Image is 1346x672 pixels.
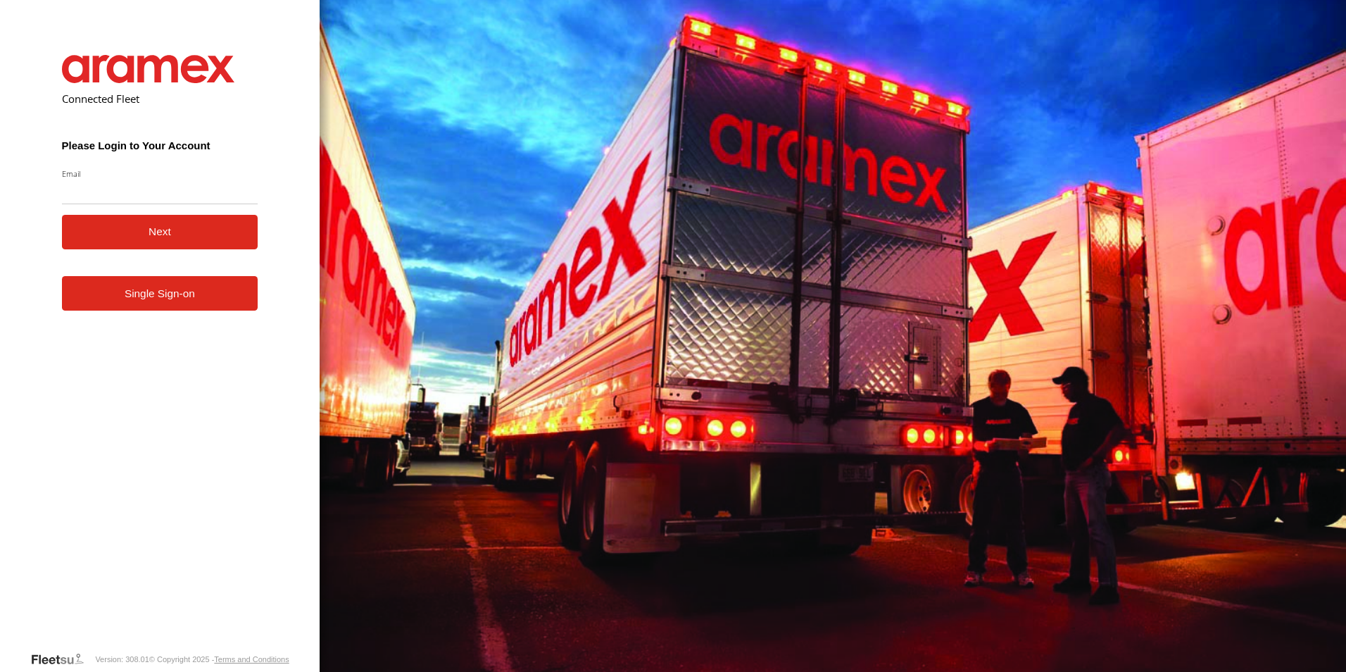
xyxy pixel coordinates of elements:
[95,655,149,664] div: Version: 308.01
[62,92,258,106] h2: Connected Fleet
[62,55,235,83] img: Aramex
[30,652,95,666] a: Visit our Website
[214,655,289,664] a: Terms and Conditions
[149,655,289,664] div: © Copyright 2025 -
[62,276,258,311] a: Single Sign-on
[62,168,258,179] label: Email
[62,215,258,249] button: Next
[62,139,258,151] h3: Please Login to Your Account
